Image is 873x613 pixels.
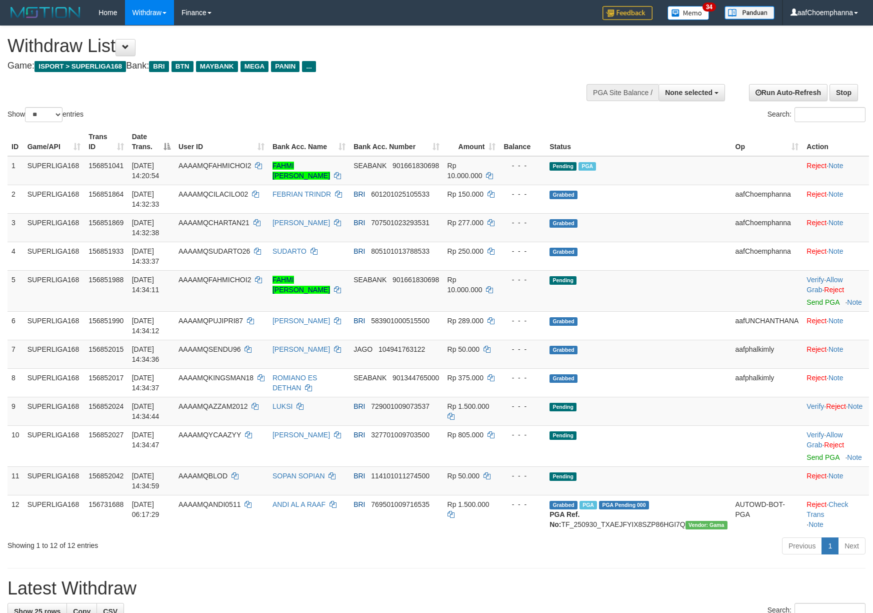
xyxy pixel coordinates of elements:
h1: Latest Withdraw [7,578,865,598]
span: Rp 10.000.000 [447,276,482,294]
td: SUPERLIGA168 [23,270,85,311]
td: SUPERLIGA168 [23,213,85,242]
div: - - - [503,344,541,354]
span: Rp 277.000 [447,219,483,227]
td: · · [802,397,869,425]
span: BRI [353,190,365,198]
td: 1 [7,156,23,185]
span: Grabbed [549,248,577,256]
span: Pending [549,276,576,285]
a: Note [847,453,862,461]
button: None selected [658,84,725,101]
th: Op: activate to sort column ascending [731,128,803,156]
a: Note [847,298,862,306]
a: Send PGA [806,453,839,461]
a: Note [828,162,843,170]
span: Rp 805.000 [447,431,483,439]
span: Pending [549,472,576,481]
img: Button%20Memo.svg [667,6,709,20]
span: Rp 150.000 [447,190,483,198]
span: Copy 114101011274500 to clipboard [371,472,429,480]
td: SUPERLIGA168 [23,425,85,466]
span: Copy 583901000515500 to clipboard [371,317,429,325]
a: Note [828,190,843,198]
span: 156851869 [88,219,123,227]
div: - - - [503,471,541,481]
span: MAYBANK [196,61,238,72]
th: Bank Acc. Name: activate to sort column ascending [268,128,349,156]
td: aafChoemphanna [731,213,803,242]
span: Copy 327701009703500 to clipboard [371,431,429,439]
td: 7 [7,340,23,368]
div: - - - [503,499,541,509]
a: Note [828,345,843,353]
a: FAHMI [PERSON_NAME] [272,276,330,294]
th: Balance [499,128,545,156]
a: Note [848,402,863,410]
td: AUTOWD-BOT-PGA [731,495,803,533]
span: MEGA [240,61,269,72]
span: [DATE] 14:32:33 [132,190,159,208]
td: · [802,185,869,213]
span: BRI [353,247,365,255]
span: [DATE] 14:34:44 [132,402,159,420]
span: Vendor URL: https://trx31.1velocity.biz [685,521,727,529]
span: ISPORT > SUPERLIGA168 [34,61,126,72]
td: SUPERLIGA168 [23,156,85,185]
td: · [802,213,869,242]
span: Grabbed [549,374,577,383]
a: Verify [806,402,824,410]
a: [PERSON_NAME] [272,345,330,353]
img: MOTION_logo.png [7,5,83,20]
a: Reject [806,500,826,508]
td: SUPERLIGA168 [23,340,85,368]
span: AAAAMQSUDARTO26 [178,247,250,255]
td: · [802,242,869,270]
input: Search: [794,107,865,122]
th: Status [545,128,731,156]
span: 156851041 [88,162,123,170]
span: AAAAMQFAHMICHOI2 [178,276,251,284]
span: Grabbed [549,317,577,326]
span: SEABANK [353,162,386,170]
span: BRI [353,317,365,325]
span: Marked by aafromsomean [579,501,597,509]
span: AAAAMQFAHMICHOI2 [178,162,251,170]
th: User ID: activate to sort column ascending [174,128,268,156]
span: · [806,431,842,449]
span: None selected [665,89,712,97]
a: Reject [806,317,826,325]
a: Verify [806,431,824,439]
label: Search: [767,107,865,122]
div: - - - [503,161,541,171]
a: ROMIANO ES DETHAN [272,374,317,392]
a: Send PGA [806,298,839,306]
span: BRI [353,500,365,508]
span: Copy 729001009073537 to clipboard [371,402,429,410]
a: Previous [782,537,822,554]
span: Copy 901661830698 to clipboard [392,162,439,170]
span: Rp 1.500.000 [447,402,489,410]
span: Copy 601201025105533 to clipboard [371,190,429,198]
span: 156852027 [88,431,123,439]
span: Copy 707501023293531 to clipboard [371,219,429,227]
a: FAHMI [PERSON_NAME] [272,162,330,180]
td: SUPERLIGA168 [23,466,85,495]
span: 156731688 [88,500,123,508]
a: Reject [826,402,846,410]
span: Grabbed [549,346,577,354]
span: Rp 50.000 [447,472,480,480]
span: 156852042 [88,472,123,480]
span: [DATE] 14:34:12 [132,317,159,335]
span: 156852015 [88,345,123,353]
td: · · [802,425,869,466]
span: AAAAMQPUJIPRI87 [178,317,243,325]
td: 2 [7,185,23,213]
th: Action [802,128,869,156]
th: Game/API: activate to sort column ascending [23,128,85,156]
span: Grabbed [549,219,577,228]
td: 5 [7,270,23,311]
span: BTN [171,61,193,72]
span: Copy 901344765000 to clipboard [392,374,439,382]
span: 156851864 [88,190,123,198]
